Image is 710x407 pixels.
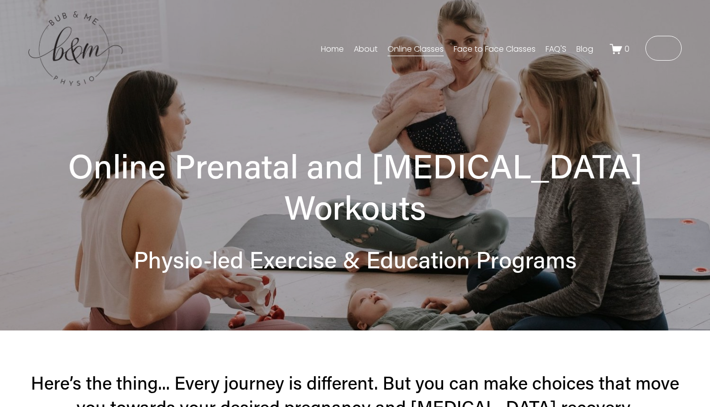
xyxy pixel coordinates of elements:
[321,41,344,57] a: Home
[576,41,593,57] a: Blog
[610,43,630,55] a: 0 items in cart
[28,244,682,275] h2: Physio-led Exercise & Education Programs
[28,145,682,228] h1: Online Prenatal and [MEDICAL_DATA] Workouts
[625,43,630,55] span: 0
[454,41,536,57] a: Face to Face Classes
[28,10,123,87] img: bubandme
[388,41,444,57] a: Online Classes
[546,41,566,57] a: FAQ'S
[354,41,378,57] a: About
